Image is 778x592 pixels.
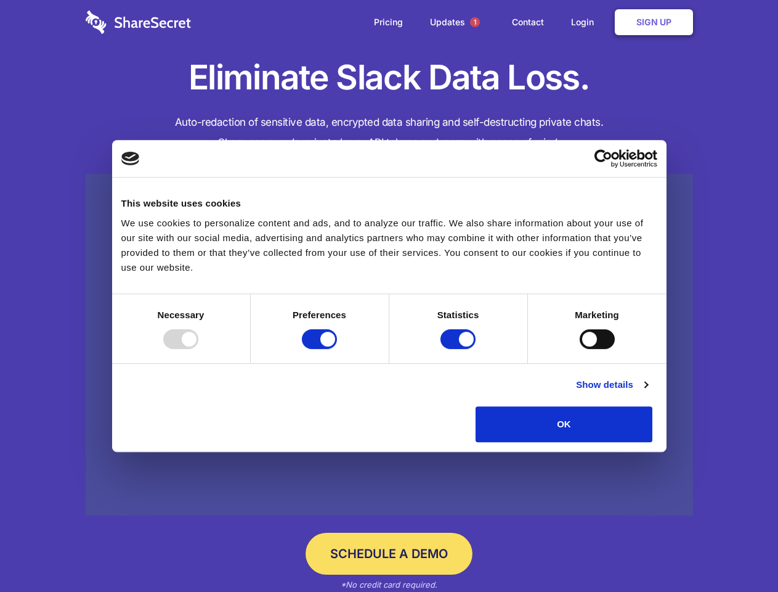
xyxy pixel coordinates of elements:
a: Sign Up [615,9,693,35]
div: We use cookies to personalize content and ads, and to analyze our traffic. We also share informat... [121,216,657,275]
button: OK [476,406,652,442]
em: *No credit card required. [341,580,437,590]
img: logo [121,152,140,165]
a: Login [559,3,612,41]
img: logo-wordmark-white-trans-d4663122ce5f474addd5e946df7df03e33cb6a1c49d2221995e7729f52c070b2.svg [86,10,191,34]
a: Contact [500,3,556,41]
a: Show details [576,377,647,392]
a: Pricing [362,3,415,41]
h1: Eliminate Slack Data Loss. [86,55,693,100]
h4: Auto-redaction of sensitive data, encrypted data sharing and self-destructing private chats. Shar... [86,112,693,153]
div: This website uses cookies [121,196,657,211]
strong: Preferences [293,310,346,320]
strong: Statistics [437,310,479,320]
a: Schedule a Demo [306,533,472,575]
span: 1 [470,17,480,27]
strong: Marketing [575,310,619,320]
a: Usercentrics Cookiebot - opens in a new window [549,149,657,168]
a: Wistia video thumbnail [86,174,693,516]
strong: Necessary [158,310,205,320]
